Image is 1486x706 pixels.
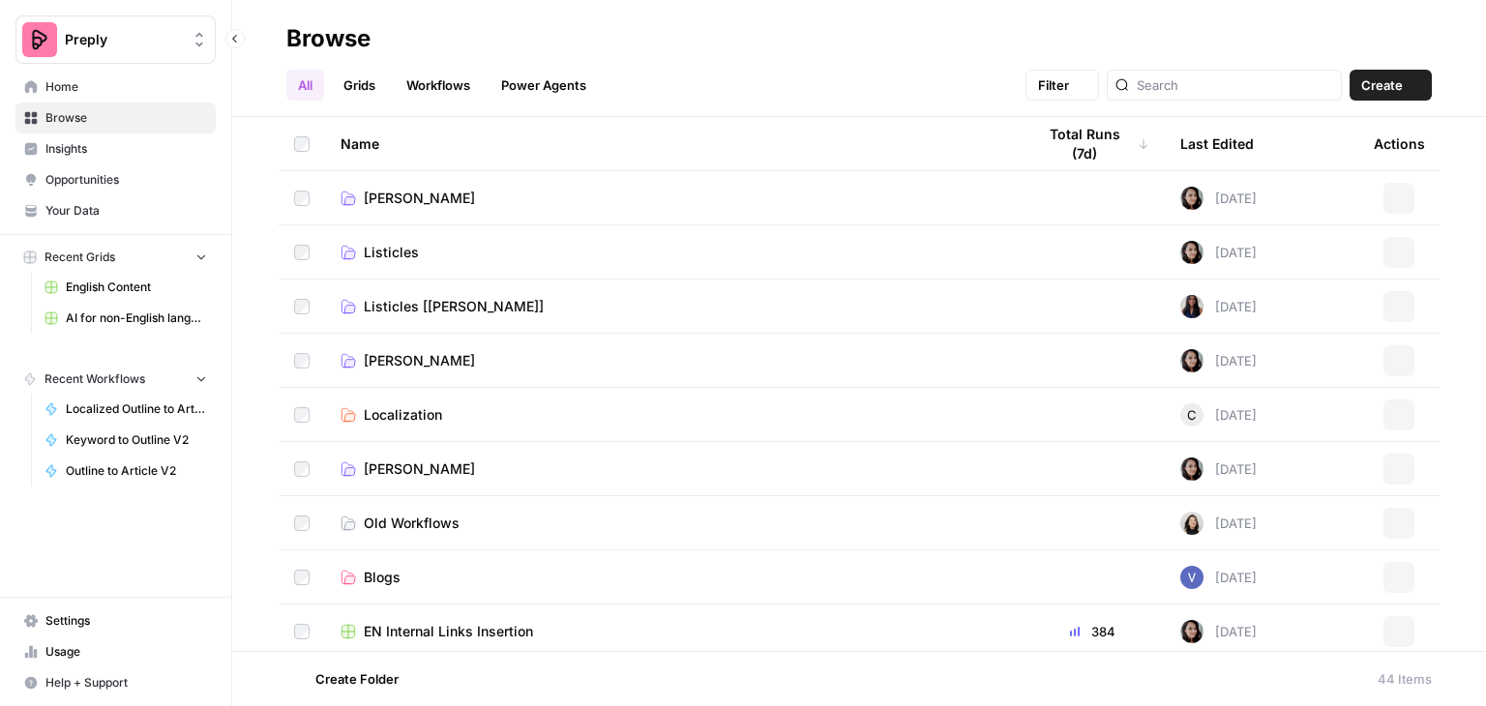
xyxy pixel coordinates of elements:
[490,70,598,101] a: Power Agents
[45,612,207,630] span: Settings
[341,405,1004,425] a: Localization
[1180,457,1204,481] img: 0od0somutai3rosqwdkhgswflu93
[341,459,1004,479] a: [PERSON_NAME]
[1180,349,1204,372] img: 0od0somutai3rosqwdkhgswflu93
[1180,117,1254,170] div: Last Edited
[286,70,324,101] a: All
[15,103,216,133] a: Browse
[66,279,207,296] span: English Content
[1180,295,1204,318] img: rox323kbkgutb4wcij4krxobkpon
[45,78,207,96] span: Home
[15,133,216,164] a: Insights
[1035,117,1149,170] div: Total Runs (7d)
[15,605,216,636] a: Settings
[65,30,182,49] span: Preply
[36,272,216,303] a: English Content
[341,514,1004,533] a: Old Workflows
[1374,117,1425,170] div: Actions
[1180,187,1204,210] img: 0od0somutai3rosqwdkhgswflu93
[36,456,216,486] a: Outline to Article V2
[1180,187,1257,210] div: [DATE]
[1137,75,1333,95] input: Search
[15,667,216,698] button: Help + Support
[332,70,387,101] a: Grids
[66,462,207,480] span: Outline to Article V2
[364,459,475,479] span: [PERSON_NAME]
[36,394,216,425] a: Localized Outline to Article
[1180,349,1257,372] div: [DATE]
[45,202,207,220] span: Your Data
[341,189,1004,208] a: [PERSON_NAME]
[341,117,1004,170] div: Name
[15,195,216,226] a: Your Data
[341,351,1004,370] a: [PERSON_NAME]
[341,243,1004,262] a: Listicles
[1180,457,1257,481] div: [DATE]
[15,636,216,667] a: Usage
[1180,620,1204,643] img: 0od0somutai3rosqwdkhgswflu93
[1180,241,1204,264] img: 0od0somutai3rosqwdkhgswflu93
[66,400,207,418] span: Localized Outline to Article
[1035,622,1149,641] div: 384
[1378,669,1432,689] div: 44 Items
[15,72,216,103] a: Home
[1180,295,1257,318] div: [DATE]
[286,663,410,694] button: Create Folder
[364,351,475,370] span: [PERSON_NAME]
[1038,75,1069,95] span: Filter
[1180,403,1257,427] div: [DATE]
[364,405,442,425] span: Localization
[364,243,419,262] span: Listicles
[315,669,399,689] span: Create Folder
[66,309,207,327] span: AI for non-English languages
[22,22,57,57] img: Preply Logo
[15,365,216,394] button: Recent Workflows
[36,303,216,334] a: AI for non-English languages
[1350,70,1432,101] button: Create
[36,425,216,456] a: Keyword to Outline V2
[45,109,207,127] span: Browse
[45,643,207,661] span: Usage
[341,297,1004,316] a: Listicles [[PERSON_NAME]]
[1361,75,1403,95] span: Create
[15,243,216,272] button: Recent Grids
[364,568,401,587] span: Blogs
[1180,512,1204,535] img: t5ef5oef8zpw1w4g2xghobes91mw
[1180,566,1257,589] div: [DATE]
[395,70,482,101] a: Workflows
[45,674,207,691] span: Help + Support
[45,171,207,189] span: Opportunities
[15,164,216,195] a: Opportunities
[1180,241,1257,264] div: [DATE]
[45,370,145,388] span: Recent Workflows
[66,431,207,449] span: Keyword to Outline V2
[1025,70,1099,101] button: Filter
[1180,566,1204,589] img: a7rrxm5wz29u8zxbh4kkc1rcm4rd
[364,514,460,533] span: Old Workflows
[364,297,544,316] span: Listicles [[PERSON_NAME]]
[341,568,1004,587] a: Blogs
[15,15,216,64] button: Workspace: Preply
[364,189,475,208] span: [PERSON_NAME]
[341,622,1004,641] a: EN Internal Links Insertion
[45,249,115,266] span: Recent Grids
[364,622,533,641] span: EN Internal Links Insertion
[286,23,371,54] div: Browse
[1187,405,1197,425] span: C
[1180,620,1257,643] div: [DATE]
[1180,512,1257,535] div: [DATE]
[45,140,207,158] span: Insights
